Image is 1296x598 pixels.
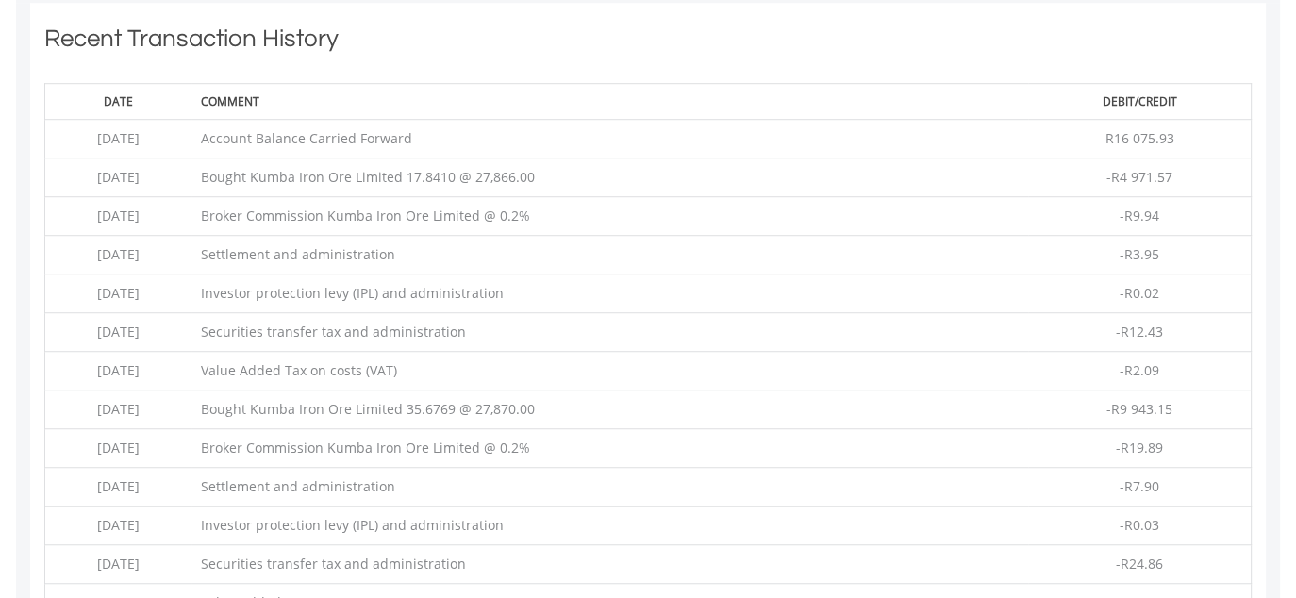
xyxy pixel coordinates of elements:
td: Investor protection levy (IPL) and administration [191,507,1028,545]
span: -R19.89 [1116,439,1163,457]
td: Broker Commission Kumba Iron Ore Limited @ 0.2% [191,197,1028,236]
td: [DATE] [45,468,191,507]
span: -R0.02 [1120,284,1159,302]
td: [DATE] [45,313,191,352]
span: -R4 971.57 [1106,168,1172,186]
td: [DATE] [45,507,191,545]
span: -R7.90 [1120,477,1159,495]
td: [DATE] [45,197,191,236]
span: -R2.09 [1120,361,1159,379]
th: Date [45,83,191,119]
span: -R12.43 [1116,323,1163,341]
td: Securities transfer tax and administration [191,545,1028,584]
td: [DATE] [45,390,191,429]
td: Bought Kumba Iron Ore Limited 35.6769 @ 27,870.00 [191,390,1028,429]
td: Settlement and administration [191,236,1028,274]
td: Broker Commission Kumba Iron Ore Limited @ 0.2% [191,429,1028,468]
td: [DATE] [45,352,191,390]
span: -R24.86 [1116,555,1163,573]
td: [DATE] [45,274,191,313]
td: [DATE] [45,429,191,468]
td: Investor protection levy (IPL) and administration [191,274,1028,313]
td: [DATE] [45,236,191,274]
td: [DATE] [45,120,191,158]
span: -R3.95 [1120,245,1159,263]
td: Settlement and administration [191,468,1028,507]
span: -R9 943.15 [1106,400,1172,418]
h1: Recent Transaction History [44,22,1252,64]
td: Securities transfer tax and administration [191,313,1028,352]
span: -R0.03 [1120,516,1159,534]
span: -R9.94 [1120,207,1159,224]
td: Bought Kumba Iron Ore Limited 17.8410 @ 27,866.00 [191,158,1028,197]
th: Debit/Credit [1028,83,1251,119]
td: [DATE] [45,158,191,197]
td: [DATE] [45,545,191,584]
span: R16 075.93 [1105,129,1174,147]
td: Account Balance Carried Forward [191,120,1028,158]
th: Comment [191,83,1028,119]
td: Value Added Tax on costs (VAT) [191,352,1028,390]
